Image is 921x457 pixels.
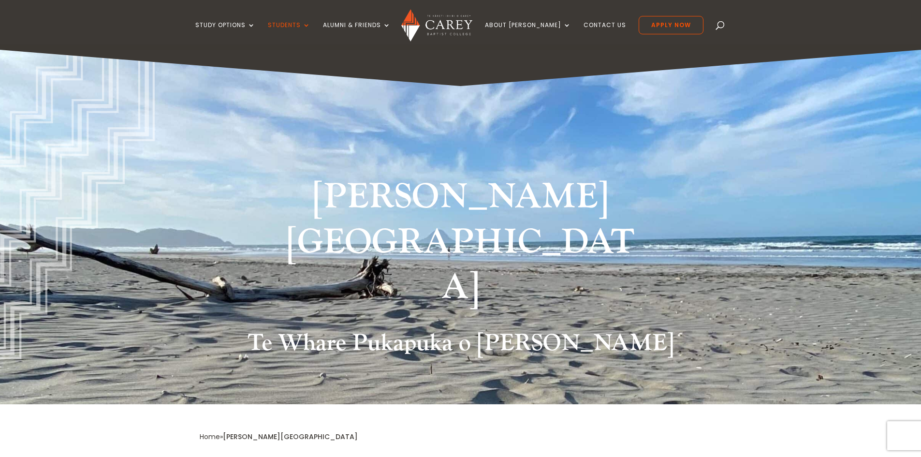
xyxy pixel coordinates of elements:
a: Home [200,432,220,442]
h1: [PERSON_NAME][GEOGRAPHIC_DATA] [279,175,642,315]
img: Carey Baptist College [401,9,472,42]
a: Contact Us [584,22,626,44]
a: Alumni & Friends [323,22,391,44]
h2: Te Whare Pukapuka o [PERSON_NAME] [200,329,722,362]
a: About [PERSON_NAME] [485,22,571,44]
span: » [200,432,358,442]
a: Students [268,22,310,44]
a: Study Options [195,22,255,44]
span: [PERSON_NAME][GEOGRAPHIC_DATA] [223,432,358,442]
a: Apply Now [639,16,703,34]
